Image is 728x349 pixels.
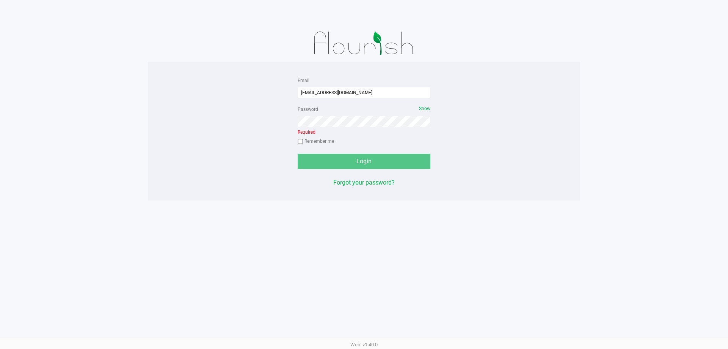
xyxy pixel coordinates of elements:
span: Required [298,129,315,135]
label: Email [298,77,309,84]
input: Remember me [298,139,303,144]
label: Remember me [298,138,334,145]
button: Forgot your password? [333,178,395,187]
label: Password [298,106,318,113]
span: Web: v1.40.0 [350,342,378,347]
span: Show [419,106,430,111]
